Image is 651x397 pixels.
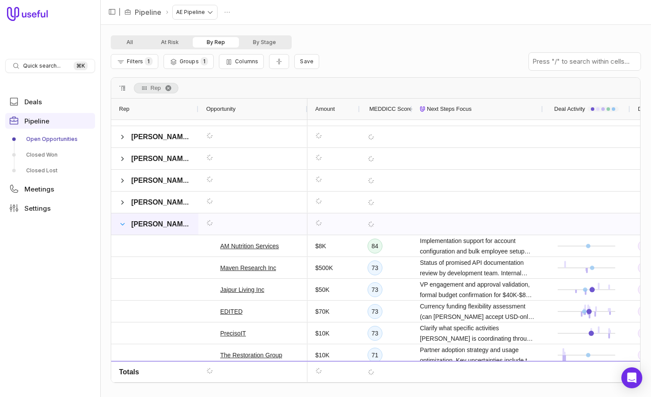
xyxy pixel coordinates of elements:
[220,328,246,339] a: PrecisoIT
[220,372,235,382] a: uMed
[372,372,378,382] div: 71
[24,205,51,212] span: Settings
[131,177,190,184] span: [PERSON_NAME]
[420,345,535,366] span: Partner adoption strategy and usage optimization. Key uncertainties include the scope of reconstr...
[368,99,404,120] div: MEDDICC Score
[369,104,412,114] span: MEDDICC Score
[5,132,95,178] div: Pipeline submenu
[112,37,147,48] button: All
[420,236,535,257] span: Implementation support for account configuration and bulk employee setup process. [PERSON_NAME]'s...
[220,350,282,360] a: The Restoration Group
[24,186,54,192] span: Meetings
[220,241,279,251] a: AM Nutrition Services
[420,99,535,120] div: Next Steps Focus
[127,58,143,65] span: Filters
[315,328,330,339] span: $10K
[300,58,314,65] span: Save
[5,148,95,162] a: Closed Won
[239,37,290,48] button: By Stage
[221,6,234,19] button: Actions
[315,372,333,382] span: $100K
[420,279,535,300] span: VP engagement and approval validation, formal budget confirmation for $40K-$80K annual spend, imp...
[315,306,330,317] span: $70K
[420,323,535,344] span: Clarify what specific activities [PERSON_NAME] is coordinating through 'putting the pieces togeth...
[164,54,214,69] button: Group Pipeline
[420,301,535,322] span: Currency funding flexibility assessment (can [PERSON_NAME] accept USD-only funding with Wise work...
[5,164,95,178] a: Closed Lost
[294,54,319,69] button: Create a new saved view
[420,366,535,387] span: Critical compliance verification for 21 CFR Part 11 and Part 2 requirements that could block impl...
[315,241,326,251] span: $8K
[111,54,158,69] button: Filter Pipeline
[131,133,190,140] span: [PERSON_NAME]
[106,5,119,18] button: Collapse sidebar
[5,181,95,197] a: Meetings
[134,83,178,93] span: Rep. Press ENTER to sort. Press DELETE to remove
[219,54,264,69] button: Columns
[372,306,378,317] div: 73
[372,263,378,273] div: 73
[220,306,242,317] a: EDITED
[23,62,61,69] span: Quick search...
[150,83,161,93] span: Rep
[193,37,239,48] button: By Rep
[74,62,88,70] kbd: ⌘ K
[24,99,42,105] span: Deals
[5,132,95,146] a: Open Opportunities
[131,155,190,162] span: [PERSON_NAME]
[621,367,642,388] div: Open Intercom Messenger
[5,113,95,129] a: Pipeline
[427,104,472,114] span: Next Steps Focus
[119,104,130,114] span: Rep
[372,241,378,251] div: 84
[235,58,258,65] span: Columns
[206,104,235,114] span: Opportunity
[372,328,378,339] div: 73
[315,104,335,114] span: Amount
[315,263,333,273] span: $500K
[180,58,199,65] span: Groups
[119,7,121,17] span: |
[554,104,585,114] span: Deal Activity
[5,200,95,216] a: Settings
[372,350,378,360] div: 71
[201,57,208,65] span: 1
[5,94,95,110] a: Deals
[372,284,378,295] div: 73
[269,54,289,69] button: Collapse all rows
[131,198,190,206] span: [PERSON_NAME]
[315,284,330,295] span: $50K
[420,257,535,278] span: Status of promised API documentation review by development team. Internal management team discuss...
[134,83,178,93] div: Row Groups
[220,263,276,273] a: Maven Research Inc
[135,7,161,17] a: Pipeline
[147,37,193,48] button: At Risk
[24,118,49,124] span: Pipeline
[145,57,152,65] span: 1
[131,220,190,228] span: [PERSON_NAME]
[315,350,330,360] span: $10K
[220,284,264,295] a: Jaipur Living Inc
[529,53,641,70] input: Press "/" to search within cells...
